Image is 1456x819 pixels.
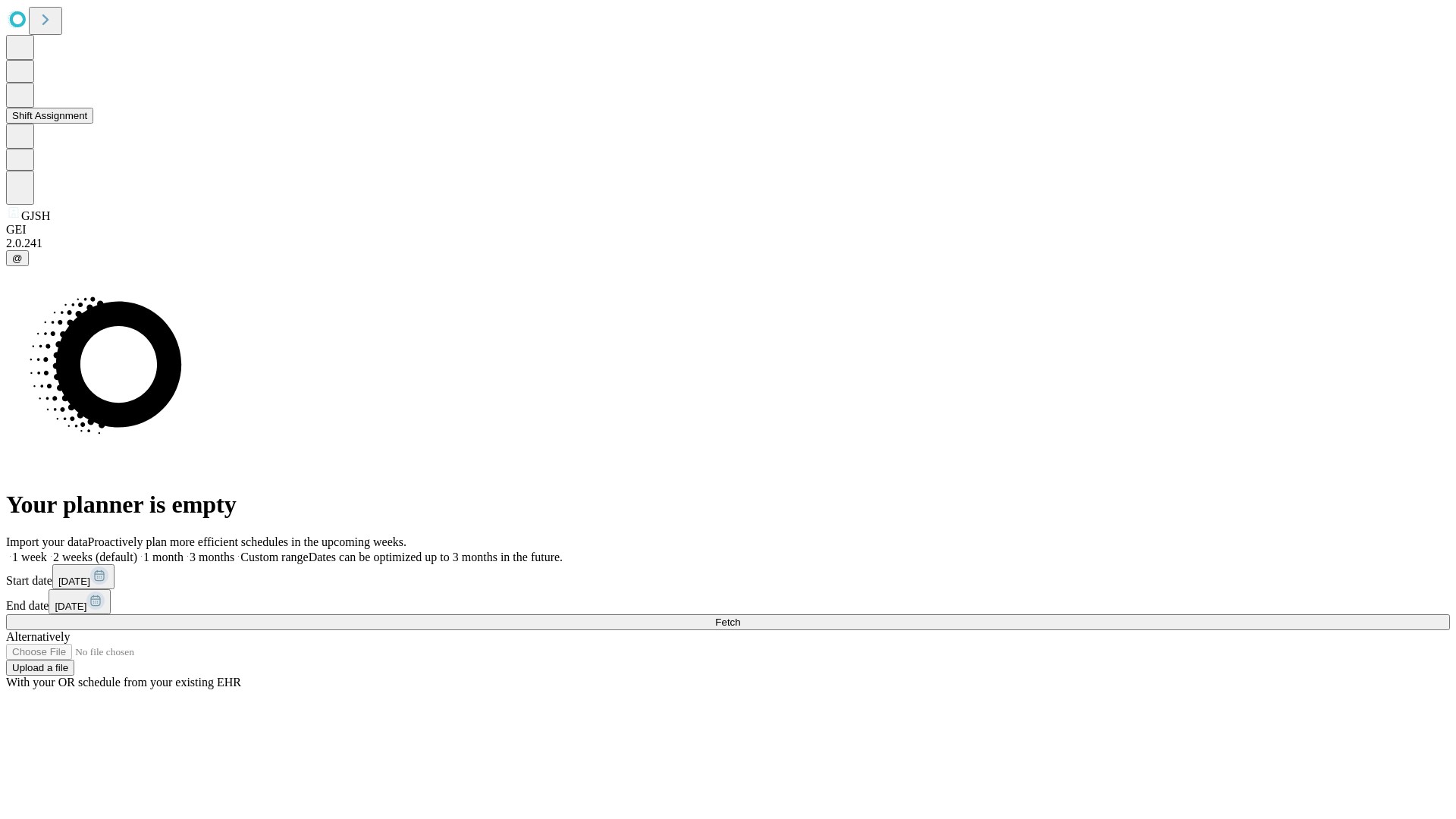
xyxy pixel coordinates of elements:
[55,601,86,612] span: [DATE]
[53,551,137,563] span: 2 weeks (default)
[52,564,115,589] button: [DATE]
[49,589,111,614] button: [DATE]
[88,535,406,548] span: Proactively plan more efficient schedules in the upcoming weeks.
[12,253,23,264] span: @
[143,551,184,563] span: 1 month
[240,551,308,563] span: Custom range
[58,576,90,587] span: [DATE]
[309,551,563,563] span: Dates can be optimized up to 3 months in the future.
[6,108,93,124] button: Shift Assignment
[715,617,740,628] span: Fetch
[6,564,1450,589] div: Start date
[190,551,234,563] span: 3 months
[12,551,47,563] span: 1 week
[6,491,1450,519] h1: Your planner is empty
[6,614,1450,630] button: Fetch
[6,535,88,548] span: Import your data
[6,676,241,689] span: With your OR schedule from your existing EHR
[6,589,1450,614] div: End date
[6,250,29,266] button: @
[6,223,1450,237] div: GEI
[6,660,74,676] button: Upload a file
[21,209,50,222] span: GJSH
[6,237,1450,250] div: 2.0.241
[6,630,70,643] span: Alternatively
